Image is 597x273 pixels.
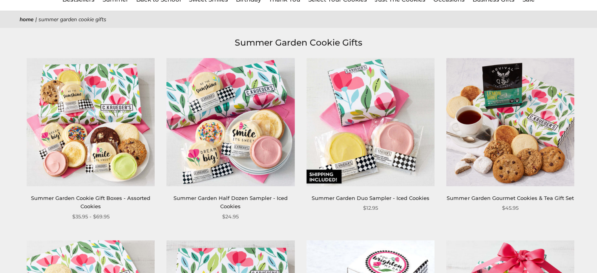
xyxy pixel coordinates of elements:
span: $45.95 [502,204,518,212]
iframe: Sign Up via Text for Offers [6,243,81,267]
a: Summer Garden Gourmet Cookies & Tea Gift Set [447,195,573,201]
img: Summer Garden Duo Sampler - Iced Cookies [306,58,434,186]
a: Home [20,16,34,23]
span: Summer Garden Cookie Gifts [38,16,106,23]
img: Summer Garden Cookie Gift Boxes - Assorted Cookies [27,58,155,186]
a: Summer Garden Duo Sampler - Iced Cookies [312,195,429,201]
h1: Summer Garden Cookie Gifts [31,36,566,50]
span: | [35,16,37,23]
img: Summer Garden Half Dozen Sampler - Iced Cookies [166,58,294,186]
nav: breadcrumbs [20,15,577,24]
span: $24.95 [222,213,239,221]
span: $12.95 [363,204,378,212]
img: Summer Garden Gourmet Cookies & Tea Gift Set [446,58,574,186]
a: Summer Garden Half Dozen Sampler - Iced Cookies [173,195,288,209]
span: $35.95 - $69.95 [72,213,110,221]
a: Summer Garden Cookie Gift Boxes - Assorted Cookies [31,195,150,209]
